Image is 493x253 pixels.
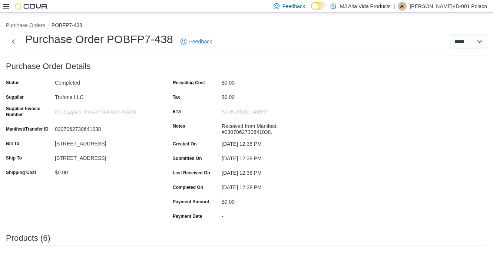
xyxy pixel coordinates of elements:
[410,2,487,11] p: [PERSON_NAME]-ID-001 Polaco
[55,152,154,161] div: [STREET_ADDRESS]
[222,120,321,135] div: Received from Manifest: #0307062730641038.
[6,106,52,118] label: Supplier Invoice Number
[55,106,154,115] div: No Supplier Invoice Number added
[55,167,154,175] div: $0.00
[222,152,321,161] div: [DATE] 12:38 PM
[25,32,173,47] h1: Purchase Order POBFP7-438
[178,34,215,49] a: Feedback
[173,184,203,190] label: Completed On
[222,138,321,147] div: [DATE] 12:38 PM
[173,109,181,115] label: ETA
[6,141,19,147] label: Bill To
[6,155,22,161] label: Ship To
[55,77,154,86] div: Completed
[173,155,202,161] label: Submitted On
[173,141,197,147] label: Created On
[311,2,327,10] input: Dark Mode
[173,199,209,205] label: Payment Amount
[173,94,180,100] label: Tax
[6,80,20,86] label: Status
[6,34,21,49] button: Next
[282,3,305,10] span: Feedback
[222,77,321,86] div: $0.00
[222,196,321,205] div: $0.00
[6,126,49,132] label: Manifest/Transfer ID
[55,138,154,147] div: [STREET_ADDRESS]
[55,123,154,132] div: 0307062730641038
[6,170,36,175] label: Shipping Cost
[52,22,82,28] button: POBFP7-438
[6,234,50,243] h3: Products (6)
[394,2,395,11] p: |
[222,181,321,190] div: [DATE] 12:38 PM
[173,80,205,86] label: Recycling Cost
[222,91,321,100] div: $0.00
[400,2,404,11] span: AI
[222,210,321,219] div: -
[173,123,185,129] label: Notes
[222,106,321,115] div: No ETADate added
[6,62,91,71] h3: Purchase Order Details
[55,91,154,100] div: Truforia LLC
[6,22,487,30] nav: An example of EuiBreadcrumbs
[173,170,210,176] label: Last Received On
[6,22,45,28] button: Purchase Orders
[173,213,202,219] label: Payment Date
[222,167,321,176] div: [DATE] 12:38 PM
[340,2,391,11] p: MJ Alta Vida Products
[189,38,212,45] span: Feedback
[15,3,48,10] img: Cova
[398,2,407,11] div: Angelo-ID-001 Polaco
[6,94,24,100] label: Supplier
